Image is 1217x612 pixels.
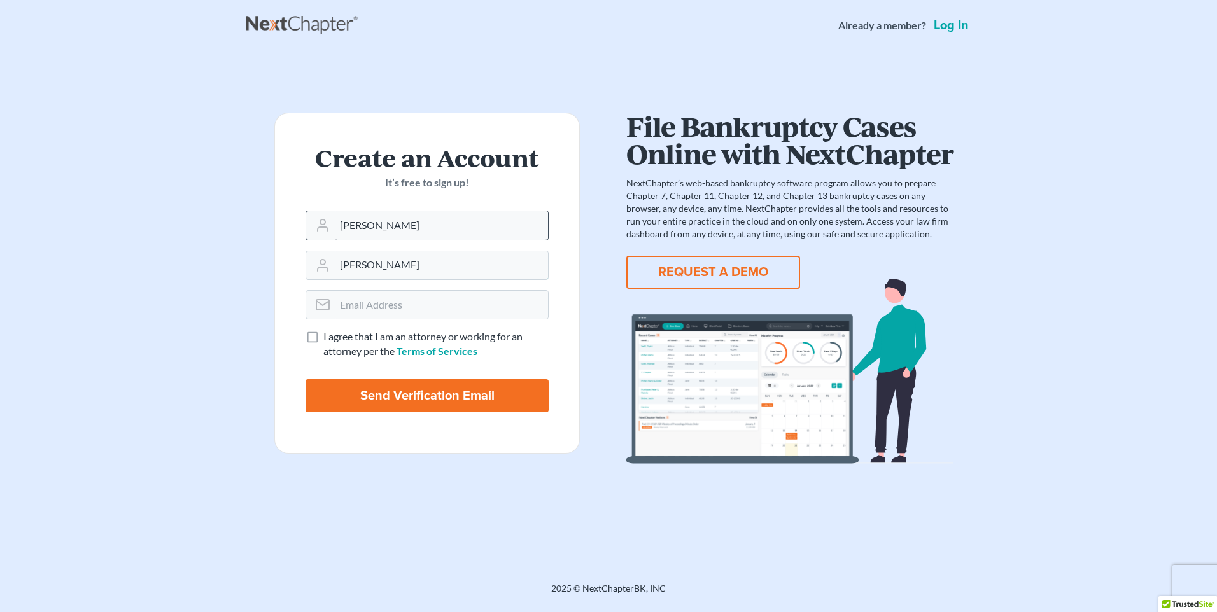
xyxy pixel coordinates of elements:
[931,19,971,32] a: Log in
[626,177,953,240] p: NextChapter’s web-based bankruptcy software program allows you to prepare Chapter 7, Chapter 11, ...
[838,18,926,33] strong: Already a member?
[323,330,523,357] span: I agree that I am an attorney or working for an attorney per the
[306,379,549,412] input: Send Verification Email
[626,256,800,289] button: REQUEST A DEMO
[306,176,549,190] p: It’s free to sign up!
[626,279,953,464] img: dashboard-867a026336fddd4d87f0941869007d5e2a59e2bc3a7d80a2916e9f42c0117099.svg
[397,345,477,357] a: Terms of Services
[335,251,548,279] input: Last Name
[626,113,953,167] h1: File Bankruptcy Cases Online with NextChapter
[335,211,548,239] input: First Name
[335,291,548,319] input: Email Address
[246,582,971,605] div: 2025 © NextChapterBK, INC
[306,144,549,170] h2: Create an Account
